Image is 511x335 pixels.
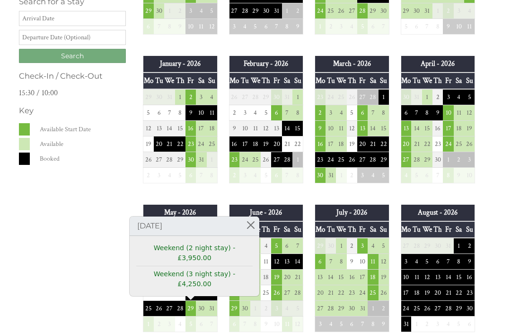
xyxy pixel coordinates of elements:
[443,221,453,238] th: Fr
[422,136,432,152] td: 22
[454,3,464,19] td: 3
[422,168,432,183] td: 6
[443,168,453,183] td: 8
[261,136,271,152] td: 19
[282,152,292,168] td: 28
[357,3,368,19] td: 28
[357,152,368,168] td: 27
[154,3,164,19] td: 30
[19,106,126,115] h3: Key
[379,136,389,152] td: 22
[443,136,453,152] td: 24
[271,105,282,121] td: 6
[315,221,326,238] th: Mo
[185,89,196,105] td: 2
[271,19,282,35] td: 7
[130,217,259,236] h3: [DATE]
[292,238,303,254] td: 7
[347,168,357,183] td: 2
[261,19,271,35] td: 6
[379,221,389,238] th: Su
[229,168,239,183] td: 2
[411,221,422,238] th: Tu
[347,19,357,35] td: 4
[432,136,443,152] td: 23
[432,89,443,105] td: 2
[164,105,175,121] td: 7
[207,3,217,19] td: 5
[282,19,292,35] td: 8
[347,105,357,121] td: 5
[196,168,206,183] td: 7
[422,152,432,168] td: 29
[454,121,464,136] td: 18
[326,136,336,152] td: 17
[229,56,303,72] th: February - 2026
[154,152,164,168] td: 27
[175,152,185,168] td: 29
[19,71,126,81] h3: Check-In / Check-Out
[143,136,154,152] td: 19
[196,136,206,152] td: 24
[315,238,326,254] td: 29
[368,105,378,121] td: 7
[292,19,303,35] td: 9
[185,19,196,35] td: 10
[326,168,336,183] td: 31
[336,105,346,121] td: 4
[315,105,326,121] td: 2
[432,221,443,238] th: Th
[271,89,282,105] td: 30
[326,72,336,89] th: Tu
[422,89,432,105] td: 1
[379,168,389,183] td: 5
[326,238,336,254] td: 30
[357,105,368,121] td: 6
[315,205,389,221] th: July - 2026
[164,168,175,183] td: 4
[185,136,196,152] td: 23
[401,19,411,35] td: 5
[454,221,464,238] th: Sa
[326,19,336,35] td: 2
[282,168,292,183] td: 7
[261,72,271,89] th: Th
[143,19,154,35] td: 6
[464,136,475,152] td: 26
[154,89,164,105] td: 30
[207,121,217,136] td: 18
[443,19,453,35] td: 9
[229,136,239,152] td: 16
[207,152,217,168] td: 1
[432,105,443,121] td: 9
[336,238,346,254] td: 1
[229,3,239,19] td: 27
[175,168,185,183] td: 5
[368,121,378,136] td: 14
[422,121,432,136] td: 15
[357,121,368,136] td: 13
[454,168,464,183] td: 9
[282,221,292,238] th: Sa
[261,221,271,238] th: Th
[229,205,303,221] th: June - 2026
[357,136,368,152] td: 20
[315,3,326,19] td: 24
[292,136,303,152] td: 22
[368,168,378,183] td: 4
[143,205,218,221] th: May - 2026
[368,221,378,238] th: Sa
[271,121,282,136] td: 13
[411,19,422,35] td: 6
[347,89,357,105] td: 26
[143,105,154,121] td: 5
[326,105,336,121] td: 3
[196,152,206,168] td: 31
[282,72,292,89] th: Sa
[143,168,154,183] td: 2
[292,221,303,238] th: Su
[175,136,185,152] td: 22
[443,121,453,136] td: 17
[154,121,164,136] td: 13
[175,89,185,105] td: 1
